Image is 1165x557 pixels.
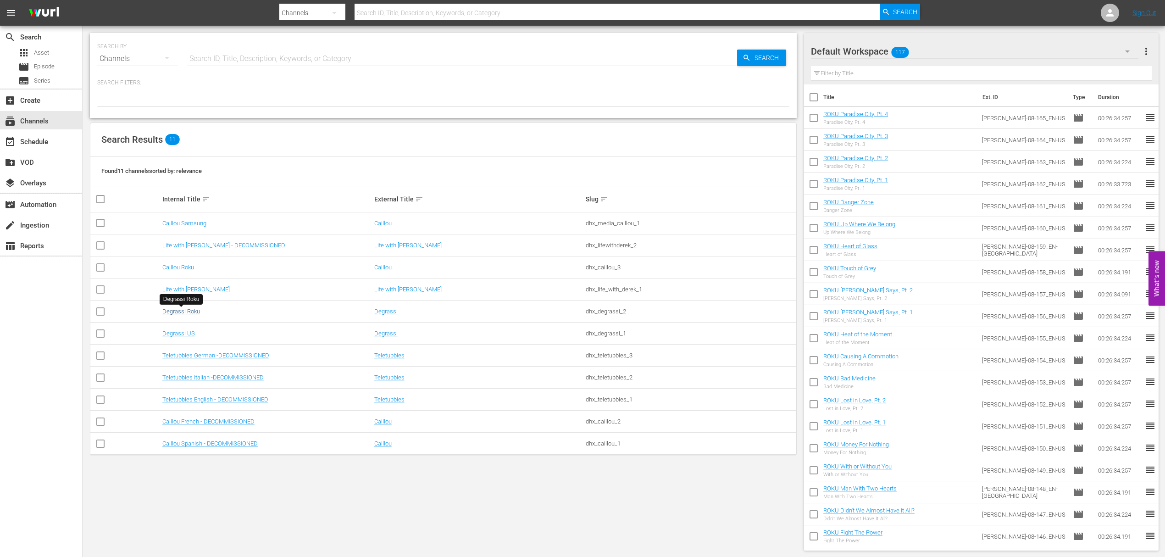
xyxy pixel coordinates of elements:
td: [PERSON_NAME]-08-150_EN-US [978,437,1070,459]
div: dhx_media_caillou_1 [586,220,795,227]
td: 00:26:34.257 [1094,349,1145,371]
a: Degrassi US [162,330,195,337]
td: [PERSON_NAME]-08-163_EN-US [978,151,1070,173]
span: 117 [892,43,909,62]
button: more_vert [1141,40,1152,62]
th: Type [1067,84,1093,110]
span: Episode [1073,465,1084,476]
span: reorder [1145,530,1156,541]
a: Teletubbies German -DECOMMISSIONED [162,352,269,359]
a: Caillou Spanish - DECOMMISSIONED [162,440,258,447]
div: dhx_caillou_2 [586,418,795,425]
div: Heart of Glass [823,251,877,257]
div: Channels [97,46,178,72]
span: reorder [1145,508,1156,519]
a: Caillou [374,264,392,271]
a: ROKU Causing A Commotion [823,353,899,360]
a: ROKU Up Where We Belong [823,221,895,228]
a: ROKU Paradise City, Pt. 4 [823,111,888,117]
span: VOD [5,157,16,168]
a: Caillou Samsung [162,220,206,227]
span: reorder [1145,310,1156,321]
td: [PERSON_NAME]-08-158_EN-US [978,261,1070,283]
span: Search [893,4,917,20]
div: Bad Medicine [823,384,876,390]
td: 00:26:34.257 [1094,107,1145,129]
span: sort [415,195,423,203]
button: Search [880,4,920,20]
a: ROKU Bad Medicine [823,375,876,382]
span: Episode [1073,112,1084,123]
td: [PERSON_NAME]-08-151_EN-US [978,415,1070,437]
div: Paradise City, Pt. 4 [823,119,888,125]
a: Caillou French - DECOMMISSIONED [162,418,255,425]
a: Caillou Roku [162,264,194,271]
span: Found 11 channels sorted by: relevance [101,167,202,174]
td: 00:26:34.257 [1094,393,1145,415]
td: [PERSON_NAME]-08-148_EN-[GEOGRAPHIC_DATA] [978,481,1070,503]
a: ROKU Lost in Love, Pt. 1 [823,419,886,426]
span: Episode [1073,355,1084,366]
td: 00:26:34.191 [1094,525,1145,547]
span: Episode [1073,487,1084,498]
span: Episode [1073,223,1084,234]
button: Open Feedback Widget [1148,251,1165,306]
span: Episode [1073,421,1084,432]
div: Fight The Power [823,538,882,544]
a: ROKU Didn't We Almost Have It All? [823,507,915,514]
td: [PERSON_NAME]-08-155_EN-US [978,327,1070,349]
td: 00:26:34.257 [1094,239,1145,261]
td: [PERSON_NAME]-08-162_EN-US [978,173,1070,195]
a: ROKU With or Without You [823,463,892,470]
a: Degrassi [374,330,398,337]
div: Causing A Commotion [823,362,899,368]
td: [PERSON_NAME]-08-152_EN-US [978,393,1070,415]
a: ROKU Paradise City, Pt. 3 [823,133,888,139]
div: Touch of Grey [823,273,876,279]
span: Episode [18,61,29,72]
div: dhx_degrassi_2 [586,308,795,315]
a: ROKU Heart of Glass [823,243,877,250]
td: 00:26:34.257 [1094,371,1145,393]
span: reorder [1145,222,1156,233]
span: Episode [1073,178,1084,189]
span: Series [18,75,29,86]
span: more_vert [1141,46,1152,57]
span: Episode [1073,333,1084,344]
td: [PERSON_NAME]-08-153_EN-US [978,371,1070,393]
div: Man With Two Hearts [823,494,897,500]
td: 00:26:34.257 [1094,129,1145,151]
a: Degrassi Roku [162,308,200,315]
span: Episode [1073,531,1084,542]
div: [PERSON_NAME] Says, Pt. 2 [823,295,913,301]
div: [PERSON_NAME] Says, Pt. 1 [823,317,913,323]
span: sort [600,195,608,203]
button: Search [737,50,786,66]
span: reorder [1145,178,1156,189]
span: Episode [1073,289,1084,300]
a: ROKU Man With Two Hearts [823,485,897,492]
span: Episode [1073,311,1084,322]
a: Teletubbies [374,352,405,359]
td: [PERSON_NAME]-08-156_EN-US [978,305,1070,327]
td: [PERSON_NAME]-08-161_EN-US [978,195,1070,217]
span: reorder [1145,376,1156,387]
span: reorder [1145,288,1156,299]
div: dhx_teletubbies_1 [586,396,795,403]
div: Paradise City, Pt. 3 [823,141,888,147]
a: Life with [PERSON_NAME] - DECOMMISSIONED [162,242,285,249]
span: Channels [5,116,16,127]
span: 11 [165,134,180,145]
span: reorder [1145,112,1156,123]
a: Caillou [374,440,392,447]
th: Duration [1093,84,1148,110]
div: dhx_teletubbies_2 [586,374,795,381]
div: Paradise City, Pt. 1 [823,185,888,191]
td: [PERSON_NAME]-08-159_EN-[GEOGRAPHIC_DATA] [978,239,1070,261]
td: 00:26:34.224 [1094,151,1145,173]
span: Schedule [5,136,16,147]
div: dhx_caillou_1 [586,440,795,447]
a: ROKU Money For Nothing [823,441,889,448]
td: [PERSON_NAME]-08-146_EN-US [978,525,1070,547]
div: Lost in Love, Pt. 2 [823,406,886,412]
